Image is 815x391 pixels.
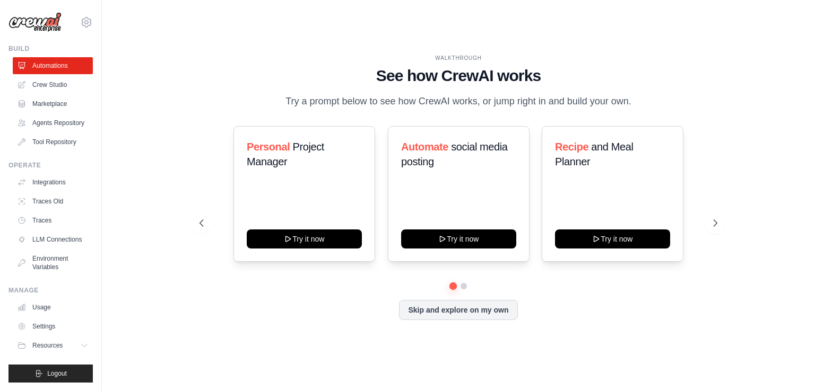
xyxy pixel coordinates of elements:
[8,161,93,170] div: Operate
[13,231,93,248] a: LLM Connections
[13,174,93,191] a: Integrations
[13,57,93,74] a: Automations
[247,141,290,153] span: Personal
[555,141,588,153] span: Recipe
[13,95,93,112] a: Marketplace
[401,141,508,167] span: social media posting
[13,337,93,354] button: Resources
[200,54,717,62] div: WALKTHROUGH
[401,141,448,153] span: Automate
[13,318,93,335] a: Settings
[8,45,93,53] div: Build
[8,286,93,295] div: Manage
[13,299,93,316] a: Usage
[280,94,637,109] p: Try a prompt below to see how CrewAI works, or jump right in and build your own.
[13,212,93,229] a: Traces
[247,229,362,248] button: Try it now
[13,114,93,131] a: Agents Repository
[555,141,633,167] span: and Meal Planner
[13,193,93,210] a: Traces Old
[401,229,516,248] button: Try it now
[13,134,93,150] a: Tool Repository
[200,66,717,85] h1: See how CrewAI works
[8,365,93,383] button: Logout
[32,341,63,350] span: Resources
[13,76,93,93] a: Crew Studio
[762,340,815,391] iframe: Chat Widget
[47,369,67,378] span: Logout
[555,229,670,248] button: Try it now
[8,12,62,32] img: Logo
[13,250,93,276] a: Environment Variables
[399,300,517,320] button: Skip and explore on my own
[247,141,324,167] span: Project Manager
